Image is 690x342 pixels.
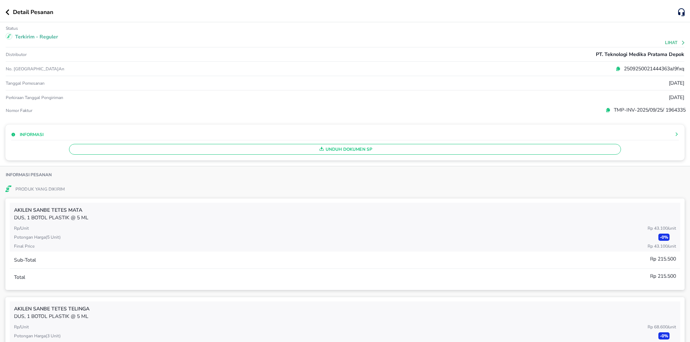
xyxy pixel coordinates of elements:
[648,324,676,330] p: Rp 68.600
[668,225,676,231] span: / Unit
[658,234,670,241] p: - 0 %
[650,272,676,280] p: Rp 215.500
[14,234,61,240] p: Potongan harga ( 5 Unit )
[20,131,43,138] p: Informasi
[6,66,232,72] p: No. [GEOGRAPHIC_DATA]an
[669,94,684,101] p: [DATE]
[668,324,676,330] span: / Unit
[14,305,676,313] p: AKILEN Sanbe TETES TELINGA
[611,106,686,114] p: TMP-INV-2025/09/25/ 1964335
[6,25,18,31] p: Status
[13,8,53,17] p: Detail Pesanan
[6,52,27,57] p: Distributor
[15,186,65,193] p: Produk Yang Dikirim
[14,313,676,320] p: DUS, 1 BOTOL PLASTIK @ 5 ML
[14,243,34,249] p: Final Price
[14,206,676,214] p: AKILEN Sanbe TETES MATA
[669,79,684,87] p: [DATE]
[14,324,29,330] p: Rp/Unit
[14,225,29,231] p: Rp/Unit
[648,225,676,231] p: Rp 43.100
[596,51,684,58] p: PT. Teknologi Medika Pratama Depok
[6,108,232,113] p: Nomor faktur
[11,131,43,138] button: Informasi
[72,145,618,154] span: Unduh Dokumen SP
[14,214,676,221] p: DUS, 1 BOTOL PLASTIK @ 5 ML
[621,65,684,72] p: 2509250021444363aJ9fxq
[15,33,58,41] p: Terkirim - Reguler
[6,172,52,178] p: Informasi Pesanan
[6,80,45,86] p: Tanggal pemesanan
[668,243,676,249] span: / Unit
[650,255,676,263] p: Rp 215.500
[658,332,670,339] p: - 0 %
[69,144,621,155] button: Unduh Dokumen SP
[14,333,61,339] p: Potongan harga ( 3 Unit )
[14,273,25,281] p: Total
[648,243,676,249] p: Rp 43.100
[665,40,686,45] button: Lihat
[6,95,63,100] p: Perkiraan Tanggal Pengiriman
[14,256,36,264] p: Sub-Total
